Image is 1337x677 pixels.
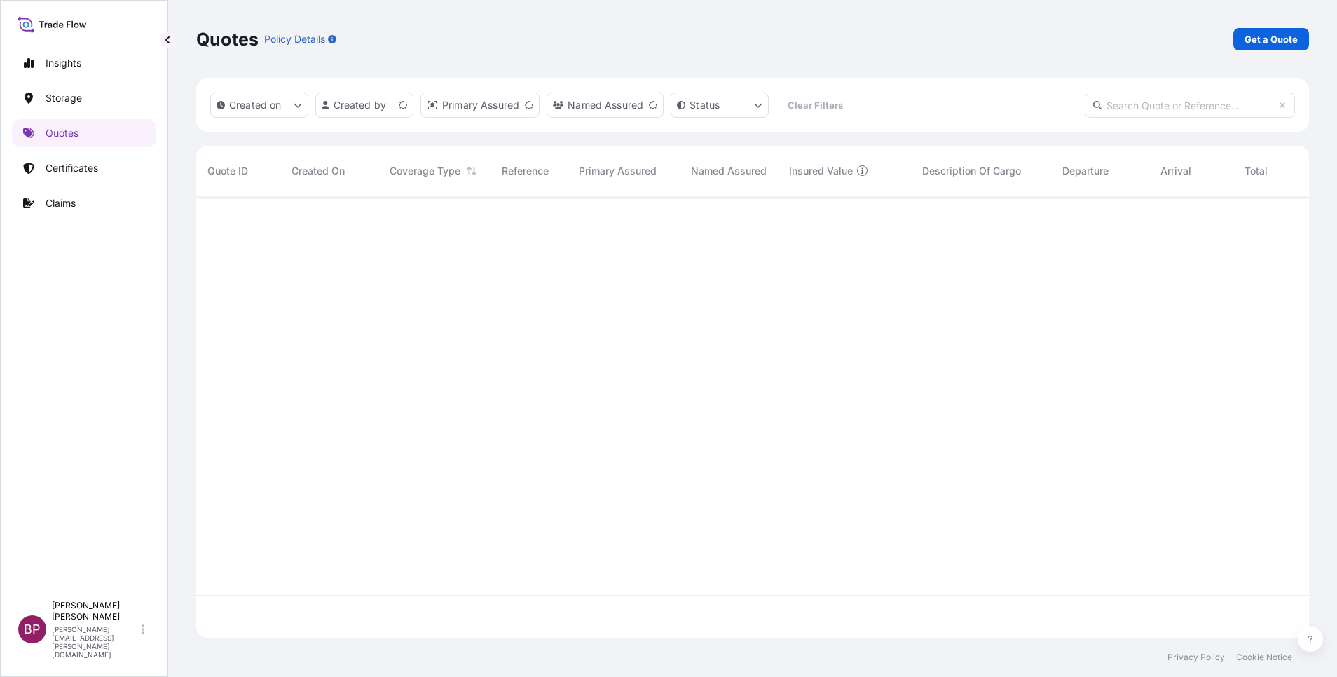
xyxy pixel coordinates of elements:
a: Cookie Notice [1236,652,1292,663]
a: Get a Quote [1233,28,1309,50]
button: createdBy Filter options [315,93,413,118]
p: [PERSON_NAME][EMAIL_ADDRESS][PERSON_NAME][DOMAIN_NAME] [52,625,139,659]
p: Policy Details [264,32,325,46]
p: Clear Filters [788,98,843,112]
p: Status [690,98,720,112]
span: Coverage Type [390,164,460,178]
p: Primary Assured [442,98,519,112]
span: Primary Assured [579,164,657,178]
span: BP [24,622,41,636]
p: Get a Quote [1245,32,1298,46]
p: Claims [46,196,76,210]
p: Created by [334,98,387,112]
a: Storage [12,84,156,112]
button: certificateStatus Filter options [671,93,769,118]
button: Clear Filters [776,94,854,116]
span: Arrival [1160,164,1191,178]
span: Total [1245,164,1268,178]
p: Named Assured [568,98,643,112]
p: Created on [229,98,282,112]
p: [PERSON_NAME] [PERSON_NAME] [52,600,139,622]
input: Search Quote or Reference... [1085,93,1295,118]
span: Departure [1062,164,1109,178]
a: Certificates [12,154,156,182]
span: Insured Value [789,164,853,178]
p: Storage [46,91,82,105]
a: Claims [12,189,156,217]
span: Quote ID [207,164,248,178]
p: Insights [46,56,81,70]
button: distributor Filter options [420,93,540,118]
p: Quotes [46,126,78,140]
a: Insights [12,49,156,77]
a: Privacy Policy [1167,652,1225,663]
button: createdOn Filter options [210,93,308,118]
span: Description Of Cargo [922,164,1021,178]
p: Quotes [196,28,259,50]
span: Named Assured [691,164,767,178]
span: Created On [292,164,345,178]
span: Reference [502,164,549,178]
button: cargoOwner Filter options [547,93,664,118]
button: Sort [463,163,480,179]
p: Certificates [46,161,98,175]
a: Quotes [12,119,156,147]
